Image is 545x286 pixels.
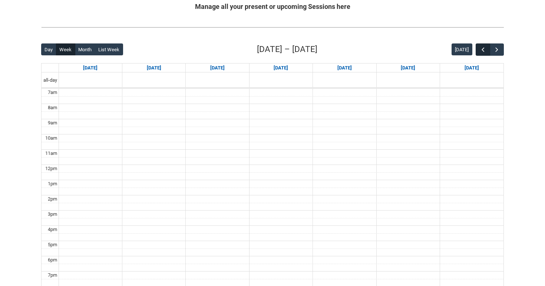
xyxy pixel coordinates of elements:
[46,180,59,188] div: 1pm
[44,150,59,157] div: 11am
[42,77,59,84] span: all-day
[95,43,123,55] button: List Week
[82,64,99,72] a: Go to December 14, 2025
[452,43,472,55] button: [DATE]
[46,104,59,111] div: 8am
[44,134,59,142] div: 10am
[41,23,504,31] img: REDU_GREY_LINE
[46,241,59,248] div: 5pm
[46,272,59,279] div: 7pm
[209,64,226,72] a: Go to December 16, 2025
[272,64,290,72] a: Go to December 17, 2025
[75,43,95,55] button: Month
[145,64,163,72] a: Go to December 15, 2025
[476,43,490,56] button: Previous Week
[44,165,59,172] div: 12pm
[46,119,59,127] div: 9am
[46,89,59,96] div: 7am
[490,43,504,56] button: Next Week
[336,64,353,72] a: Go to December 18, 2025
[41,43,56,55] button: Day
[46,256,59,264] div: 6pm
[41,1,504,12] h2: Manage all your present or upcoming Sessions here
[46,195,59,203] div: 2pm
[56,43,75,55] button: Week
[257,43,317,56] h2: [DATE] – [DATE]
[399,64,417,72] a: Go to December 19, 2025
[46,211,59,218] div: 3pm
[463,64,480,72] a: Go to December 20, 2025
[46,226,59,233] div: 4pm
